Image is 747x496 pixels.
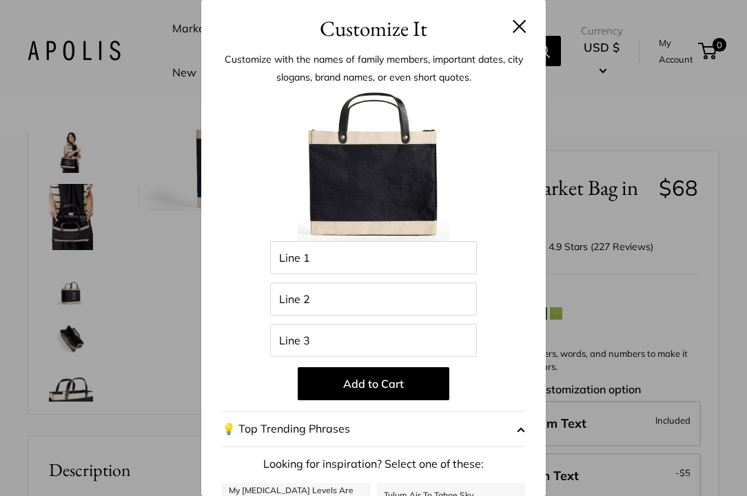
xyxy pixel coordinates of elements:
button: Add to Cart [298,367,449,400]
button: 💡 Top Trending Phrases [222,411,525,447]
p: Customize with the names of family members, important dates, city slogans, brand names, or even s... [222,50,525,86]
p: Looking for inspiration? Select one of these: [222,454,525,475]
h3: Customize It [222,12,525,45]
img: Blank_Product.005_02.jpg [298,90,449,241]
